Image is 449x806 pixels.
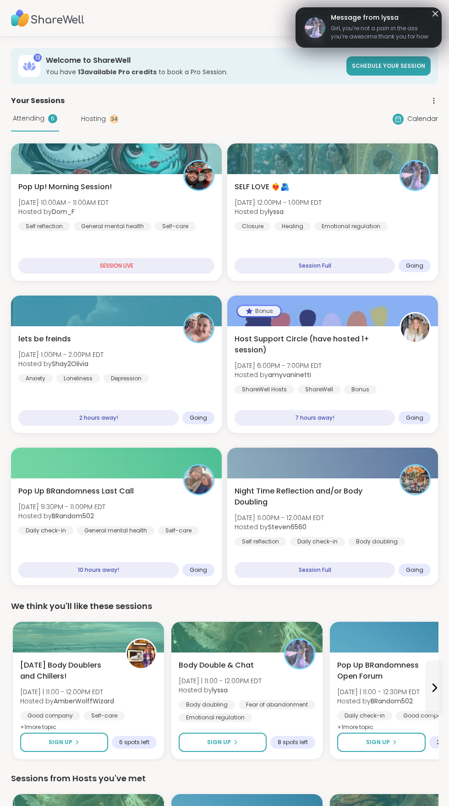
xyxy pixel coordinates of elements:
[235,258,395,274] div: Session Full
[81,114,106,124] span: Hosting
[305,13,433,42] a: lyssaMessage from lyssaGirl, you’re not a pain in the ass you’re awesome thank you for how much y...
[18,562,179,578] div: 10 hours away!
[235,513,324,522] span: [DATE] 11:00PM - 12:00AM EDT
[366,738,390,746] span: Sign Up
[331,13,433,22] span: Message from lyssa
[212,685,228,695] b: lyssa
[13,114,44,123] span: Attending
[52,359,88,368] b: Shay2Olivia
[235,410,395,426] div: 7 hours away!
[54,696,114,706] b: AmberWolffWizard
[52,207,75,216] b: Dom_F
[235,361,322,370] span: [DATE] 6:00PM - 7:00PM EDT
[337,687,420,696] span: [DATE] | 11:00 - 12:30PM EDT
[190,566,207,574] span: Going
[337,696,420,706] span: Hosted by
[349,537,405,546] div: Body doubling
[268,522,307,532] b: Steven6560
[406,262,423,269] span: Going
[185,161,213,190] img: Dom_F
[56,374,100,383] div: Loneliness
[20,687,114,696] span: [DATE] | 11:00 - 12:00PM EDT
[401,466,429,494] img: Steven6560
[127,640,155,668] img: AmberWolffWizard
[238,306,280,316] div: Bonus
[346,56,431,76] a: Schedule your session
[235,207,322,216] span: Hosted by
[406,566,423,574] span: Going
[18,222,70,231] div: Self reflection
[18,198,109,207] span: [DATE] 10:00AM - 11:00AM EDT
[235,537,286,546] div: Self reflection
[268,207,284,216] b: lyssa
[18,350,104,359] span: [DATE] 1:00PM - 2:00PM EDT
[77,526,154,535] div: General mental health
[278,739,308,746] span: 8 spots left
[20,711,80,720] div: Good company
[158,526,199,535] div: Self-care
[52,511,94,521] b: BRandom502
[18,511,105,521] span: Hosted by
[239,700,315,709] div: Fear of abandonment
[11,2,84,34] img: ShareWell Nav Logo
[18,374,53,383] div: Anxiety
[235,198,322,207] span: [DATE] 12:00PM - 1:00PM EDT
[18,502,105,511] span: [DATE] 9:30PM - 11:00PM EDT
[235,334,389,356] span: Host Support Circle (have hosted 1+ session)
[371,696,413,706] b: BRandom502
[20,660,115,682] span: [DATE] Body Doublers and Chillers!
[407,114,438,124] span: Calendar
[337,733,426,752] button: Sign Up
[207,738,231,746] span: Sign Up
[33,54,42,62] div: 13
[84,711,125,720] div: Self-care
[48,114,57,123] div: 6
[179,733,267,752] button: Sign Up
[104,374,149,383] div: Depression
[298,385,340,394] div: ShareWell
[235,222,271,231] div: Closure
[179,676,262,685] span: [DATE] | 11:00 - 12:00PM EDT
[18,258,214,274] div: SESSION LIVE
[18,526,73,535] div: Daily check-in
[46,67,341,77] h3: You have to book a Pro Session.
[190,414,207,422] span: Going
[49,738,72,746] span: Sign Up
[185,466,213,494] img: BRandom502
[18,181,112,192] span: Pop Up! Morning Session!
[337,660,433,682] span: Pop Up BRandomness Open Forum
[11,600,438,613] div: We think you'll like these sessions
[18,486,134,497] span: Pop Up BRandomness Last Call
[337,711,392,720] div: Daily check-in
[46,55,341,66] h3: Welcome to ShareWell
[401,161,429,190] img: lyssa
[235,562,395,578] div: Session Full
[235,385,294,394] div: ShareWell Hosts
[18,359,104,368] span: Hosted by
[314,222,388,231] div: Emotional regulation
[20,733,108,752] button: Sign Up
[401,313,429,342] img: amyvaninetti
[78,67,157,77] b: 13 available Pro credit s
[179,713,252,722] div: Emotional regulation
[235,370,322,379] span: Hosted by
[119,739,149,746] span: 6 spots left
[235,522,324,532] span: Hosted by
[274,222,311,231] div: Healing
[352,62,425,70] span: Schedule your session
[18,410,179,426] div: 2 hours away!
[11,95,65,106] span: Your Sessions
[18,207,109,216] span: Hosted by
[179,685,262,695] span: Hosted by
[185,313,213,342] img: Shay2Olivia
[20,696,114,706] span: Hosted by
[406,414,423,422] span: Going
[155,222,196,231] div: Self-care
[344,385,377,394] div: Bonus
[290,537,345,546] div: Daily check-in
[11,772,438,785] div: Sessions from Hosts you've met
[235,181,290,192] span: SELF LOVE ❤️‍🔥🫂
[305,17,325,38] img: lyssa
[74,222,151,231] div: General mental health
[268,370,311,379] b: amyvaninetti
